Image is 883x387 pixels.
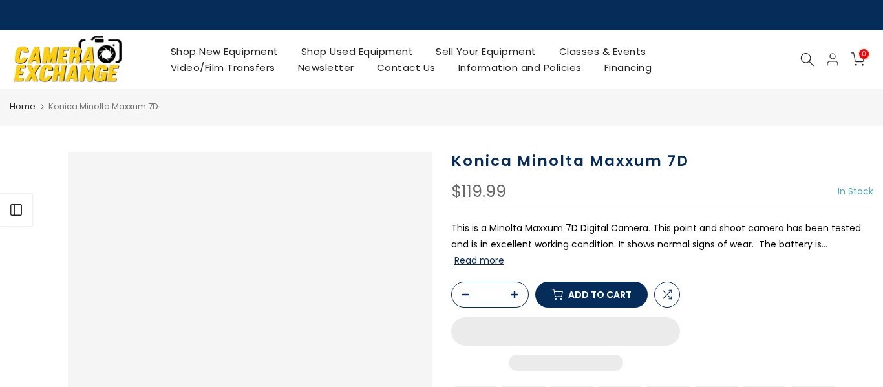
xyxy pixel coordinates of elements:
span: Konica Minolta Maxxum 7D [48,100,158,112]
button: Add to cart [535,282,648,308]
div: $119.99 [451,183,506,200]
a: Shop Used Equipment [290,43,425,59]
span: Add to cart [568,290,632,299]
a: Classes & Events [548,43,657,59]
a: Financing [593,59,663,76]
h1: Konica Minolta Maxxum 7D [451,152,873,171]
a: Contact Us [365,59,447,76]
a: Video/Film Transfers [159,59,286,76]
span: 0 [859,49,869,59]
a: Shop New Equipment [159,43,290,59]
a: Home [10,100,36,113]
span: In Stock [838,185,873,198]
p: This is a Minolta Maxxum 7D Digital Camera. This point and shoot camera has been tested and is in... [451,220,873,269]
a: 0 [851,52,865,67]
a: Sell Your Equipment [425,43,548,59]
a: Information and Policies [447,59,593,76]
button: Read more [454,255,504,266]
a: Newsletter [286,59,365,76]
